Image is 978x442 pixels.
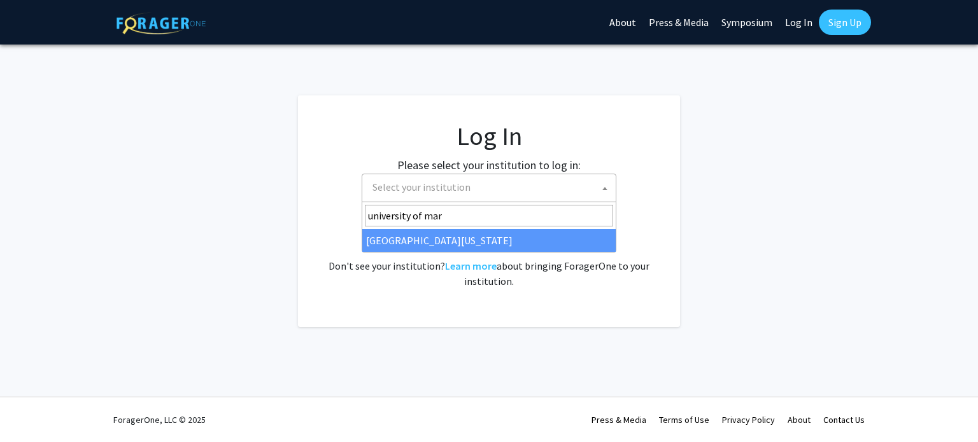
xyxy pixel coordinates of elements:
[592,414,646,425] a: Press & Media
[659,414,709,425] a: Terms of Use
[10,385,54,432] iframe: Chat
[323,228,655,289] div: No account? . Don't see your institution? about bringing ForagerOne to your institution.
[819,10,871,35] a: Sign Up
[113,397,206,442] div: ForagerOne, LLC © 2025
[367,174,616,200] span: Select your institution
[788,414,811,425] a: About
[365,205,613,226] input: Search
[722,414,775,425] a: Privacy Policy
[823,414,865,425] a: Contact Us
[397,156,581,174] label: Please select your institution to log in:
[323,121,655,151] h1: Log In
[372,181,471,193] span: Select your institution
[362,174,616,202] span: Select your institution
[445,259,497,272] a: Learn more about bringing ForagerOne to your institution
[117,12,206,34] img: ForagerOne Logo
[362,229,616,252] li: [GEOGRAPHIC_DATA][US_STATE]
